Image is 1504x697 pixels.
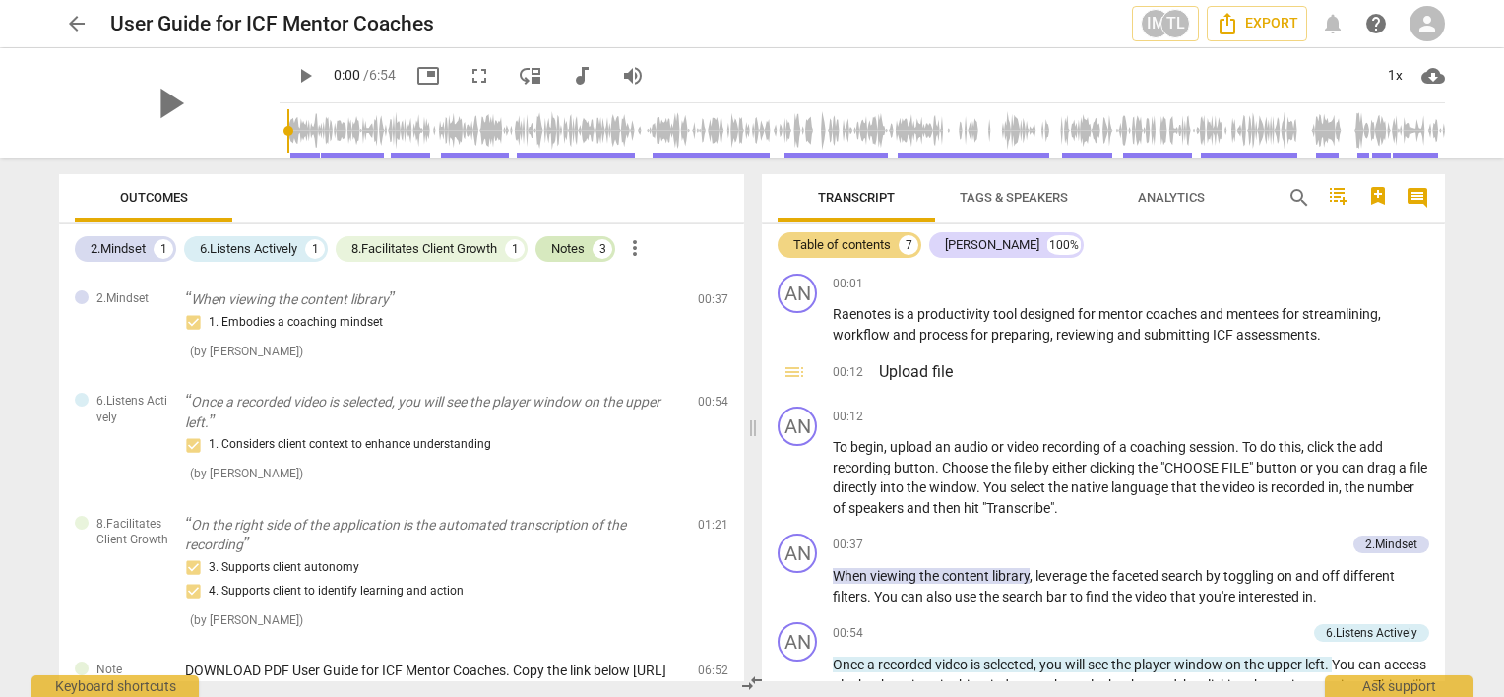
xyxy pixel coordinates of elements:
[1332,657,1358,672] span: You
[890,439,935,455] span: upload
[1130,439,1189,455] span: coaching
[1035,568,1090,584] span: leverage
[1200,479,1222,495] span: the
[1320,677,1366,693] span: options
[778,407,817,446] div: Change speaker
[976,479,983,495] span: .
[1339,479,1345,495] span: ,
[1301,439,1307,455] span: ,
[1358,6,1394,41] a: Help
[992,568,1030,584] span: library
[468,64,491,88] span: fullscreen
[1307,439,1337,455] span: click
[1014,460,1034,475] span: file
[698,291,728,308] span: 00:37
[200,239,297,259] div: 6.Listens Actively
[907,500,933,516] span: and
[1083,677,1141,693] span: playback
[850,439,884,455] span: begin
[833,439,850,455] span: To
[874,589,901,604] span: You
[1415,12,1439,35] span: person
[833,276,863,292] span: 00:01
[1260,439,1279,455] span: do
[1287,186,1311,210] span: search
[1112,589,1135,604] span: the
[893,327,919,343] span: and
[1225,657,1244,672] span: on
[593,239,612,259] div: 3
[833,364,863,384] span: 00:12
[1034,657,1039,672] span: ,
[1282,306,1302,322] span: for
[983,657,1034,672] span: selected
[185,392,682,432] p: Once a recorded video is selected, you will see the player window on the upper left.
[698,663,728,679] span: 06:52
[891,677,940,693] span: options
[1325,675,1473,697] div: Ask support
[144,78,195,129] span: play_arrow
[1134,657,1174,672] span: player
[964,500,982,516] span: hit
[96,662,122,678] span: Note
[894,460,935,475] span: button
[1042,439,1103,455] span: recording
[983,479,1010,495] span: You
[933,500,964,516] span: then
[110,12,434,36] h2: User Guide for ICF Mentor Coaches
[1328,479,1339,495] span: in
[833,537,863,553] span: 00:37
[1277,568,1295,584] span: on
[1302,589,1313,604] span: in
[462,58,497,94] button: Fullscreen
[1117,327,1144,343] span: and
[960,190,1068,205] span: Tags & Speakers
[1161,568,1206,584] span: search
[1367,479,1414,495] span: number
[894,306,907,322] span: is
[971,327,991,343] span: for
[1244,657,1267,672] span: the
[929,479,976,495] span: window
[1267,657,1305,672] span: upper
[919,327,971,343] span: process
[1378,306,1381,322] span: ,
[1238,589,1302,604] span: interested
[1358,657,1384,672] span: can
[833,657,867,672] span: Once
[1090,568,1112,584] span: the
[917,306,993,322] span: productivity
[1002,589,1046,604] span: search
[993,306,1020,322] span: tool
[833,327,893,343] span: workflow
[1279,439,1301,455] span: this
[926,589,955,604] span: also
[982,500,1054,516] span: "Transcribe"
[940,677,954,693] span: in
[1200,306,1226,322] span: and
[1048,479,1071,495] span: the
[1249,677,1272,693] span: the
[351,239,497,259] div: 8.Facilitates Client Growth
[1317,327,1321,343] span: .
[1070,589,1086,604] span: to
[1199,589,1238,604] span: you're
[740,671,764,695] span: compare_arrows
[1242,439,1260,455] span: To
[1111,657,1134,672] span: the
[979,677,1027,693] span: window
[833,589,867,604] span: filters
[1223,568,1277,584] span: toggling
[1236,327,1317,343] span: assessments
[1086,589,1112,604] span: find
[1054,500,1058,516] span: .
[154,239,173,259] div: 1
[833,677,891,693] span: playback
[1078,306,1098,322] span: for
[1384,657,1426,672] span: access
[1342,460,1367,475] span: can
[1272,677,1320,693] span: various
[505,239,525,259] div: 1
[833,306,894,322] span: Raenotes
[954,677,979,693] span: this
